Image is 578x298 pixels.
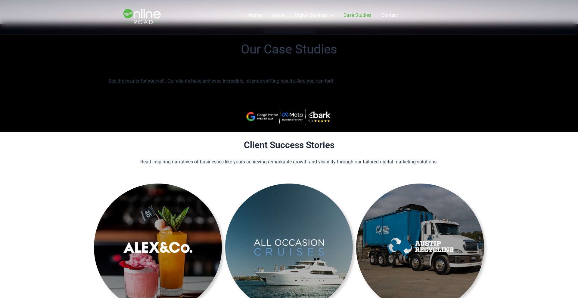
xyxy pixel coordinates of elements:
[343,10,372,21] a: Case Studies
[381,10,399,21] a: Contact
[248,10,262,21] a: Home
[294,10,334,21] a: Digital Services
[140,158,438,166] p: Read inspiring narratives of businesses like yours achieving remarkable growth and visibility thr...
[108,42,470,57] p: Our Case Studies
[108,77,333,85] p: See the results for yourself. Our clients have achieved incredible, revenue-shifting results. And...
[271,10,285,21] a: About
[244,139,334,151] h2: Client Success Stories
